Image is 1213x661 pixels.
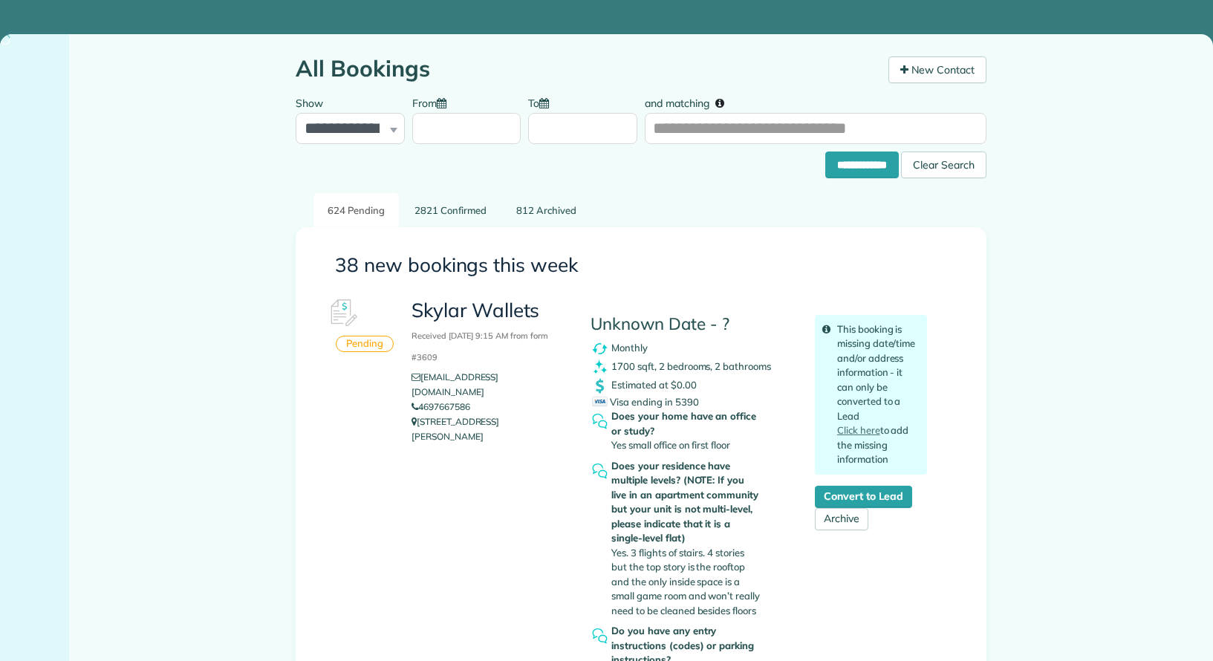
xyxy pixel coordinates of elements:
span: 1700 sqft, 2 bedrooms, 2 bathrooms [611,359,771,371]
a: 2821 Confirmed [400,193,501,228]
a: Click here [837,424,880,436]
small: Received [DATE] 9:15 AM from form #3609 [412,330,548,362]
span: Estimated at $0.00 [611,378,696,390]
img: question_symbol_icon-fa7b350da2b2fea416cef77984ae4cf4944ea5ab9e3d5925827a5d6b7129d3f6.png [591,412,609,431]
img: question_symbol_icon-fa7b350da2b2fea416cef77984ae4cf4944ea5ab9e3d5925827a5d6b7129d3f6.png [591,627,609,645]
img: question_symbol_icon-fa7b350da2b2fea416cef77984ae4cf4944ea5ab9e3d5925827a5d6b7129d3f6.png [591,462,609,481]
strong: Does your home have an office or study? [611,409,761,438]
img: clean_symbol_icon-dd072f8366c07ea3eb8378bb991ecd12595f4b76d916a6f83395f9468ae6ecae.png [591,358,609,377]
a: Clear Search [901,154,986,166]
div: Clear Search [901,152,986,178]
a: 812 Archived [502,193,591,228]
h3: 38 new bookings this week [335,255,947,276]
a: 4697667586 [412,401,470,412]
a: Convert to Lead [815,486,912,508]
a: Archive [815,508,868,530]
img: Booking #618927 [320,291,365,336]
label: To [528,88,556,116]
a: New Contact [888,56,986,83]
h4: Unknown Date - ? [591,315,793,333]
img: dollar_symbol_icon-bd8a6898b2649ec353a9eba708ae97d8d7348bddd7d2aed9b7e4bf5abd9f4af5.png [591,377,609,395]
span: Yes. 3 flights of stairs. 4 stories but the top story is the rooftop and the only inside space is... [611,547,760,616]
img: recurrence_symbol_icon-7cc721a9f4fb8f7b0289d3d97f09a2e367b638918f1a67e51b1e7d8abe5fb8d8.png [591,339,609,358]
div: This booking is missing date/time and/or address information - it can only be converted to a Lead... [815,315,927,475]
strong: Does your residence have multiple levels? (NOTE: If you live in an apartment community but your u... [611,459,761,546]
label: and matching [645,88,735,116]
a: [EMAIL_ADDRESS][DOMAIN_NAME] [412,371,498,397]
div: Pending [336,336,394,353]
span: Visa ending in 5390 [592,396,698,408]
p: [STREET_ADDRESS][PERSON_NAME] [412,414,568,444]
span: Monthly [611,341,648,353]
h3: Skylar Wallets [412,300,568,364]
span: Yes small office on first floor [611,439,730,451]
label: From [412,88,454,116]
a: 624 Pending [313,193,399,228]
h1: All Bookings [296,56,877,81]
